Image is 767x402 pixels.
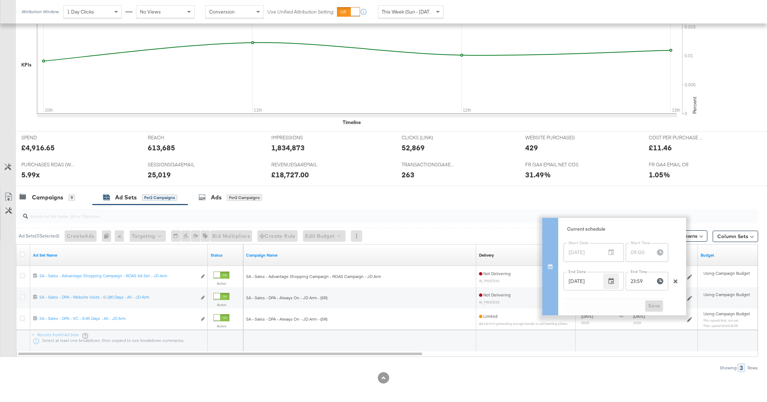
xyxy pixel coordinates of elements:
[581,321,589,325] sub: 09:00
[21,134,75,141] span: SPEND
[209,9,235,15] span: Conversion
[402,143,425,153] div: 52,869
[525,143,538,153] div: 429
[479,252,494,258] div: Delivery
[142,194,177,201] div: for 2 Campaigns
[479,292,511,298] span: Not Delivering
[703,318,738,322] sub: Min. spend limit: not set
[525,170,551,180] div: 31.49%
[649,161,702,168] span: FR GA4 EMAIL CR
[19,233,59,239] div: Ad Sets ( 0 Selected)
[581,313,593,319] span: [DATE]
[39,316,197,323] a: SA - Sales - DPA - VC - 0-45 Days - All - JD Arm
[649,143,672,153] div: £11.46
[402,170,414,180] div: 263
[213,324,229,328] label: Active
[402,134,455,141] span: CLICKS (LINK)
[343,119,361,126] div: Timeline
[227,194,262,201] div: for 2 Campaigns
[703,292,758,298] div: Using Campaign Budget
[39,273,197,280] a: SA - Sales - Advantage Shopping Campaign - ROAS Ad Set - JD Arm
[691,97,698,114] text: Percent
[703,311,750,317] span: Using Campaign Budget
[39,316,197,321] div: SA - Sales - DPA - VC - 0-45 Days - All - JD Arm
[738,363,745,372] div: 3
[148,170,171,180] div: 25,019
[32,193,63,202] div: Campaigns
[115,193,137,202] div: Ad Sets
[479,252,494,258] a: Reflects the ability of your Ad Set to achieve delivery based on ad states, schedule and budget.
[39,273,197,279] div: SA - Sales - Advantage Shopping Campaign - ROAS Ad Set - JD Arm
[246,252,473,258] a: Your campaign name.
[102,230,115,242] div: 0
[21,161,75,168] span: PURCHASES ROAS (WEBSITE EVENTS)
[633,313,645,319] span: [DATE]
[213,281,229,286] label: Active
[213,302,229,307] label: Active
[271,134,325,141] span: IMPRESSIONS
[564,223,665,235] label: Current schedule
[148,161,201,168] span: SESSIONSGA4EMAIL
[267,9,334,15] label: Use Unified Attribution Setting:
[67,9,94,15] span: 1 Day Clicks
[21,9,60,14] div: Attribution Window:
[633,321,641,325] sub: 23:59
[649,134,702,141] span: COST PER PURCHASE (WEBSITE EVENTS)
[246,316,327,322] span: SA - Sales - DPA - Always On - JD Arm - (SR)
[148,143,175,153] div: 613,685
[69,194,75,201] div: 9
[479,300,500,304] sub: IN_PROCESS
[271,170,309,180] div: £18,727.00
[211,252,240,258] a: Shows the current state of your Ad Set.
[525,161,578,168] span: FR GA4 EMAIL NET COS
[701,252,766,258] a: Shows the current budget of Ad Set.
[479,313,497,319] span: Limited
[33,252,205,258] a: Your Ad Set name.
[402,161,455,168] span: TRANSACTIONSGA4EMAIL
[148,134,201,141] span: REACH
[28,206,690,220] input: Search Ad Set Name, ID or Objective
[39,294,197,300] div: SA - Sales - DPA - Website Visits - 0-180 Days - All - JD Arm
[246,295,327,300] span: SA - Sales - DPA - Always On - JD Arm - (SR)
[21,61,32,68] div: KPIs
[719,365,738,370] div: Showing:
[525,134,578,141] span: WEBSITE PURCHASES
[271,161,325,168] span: REVENUEGA4EMAIL
[382,9,435,15] span: This Week (Sun - [DATE])
[703,270,758,276] div: Using Campaign Budget
[271,143,305,153] div: 1,834,873
[649,170,670,180] div: 1.05%
[21,143,55,153] div: £4,916.65
[140,9,161,15] span: No Views
[479,279,500,283] sub: IN_PROCESS
[713,231,758,242] button: Column Sets
[21,170,40,180] div: 5.99x
[703,323,738,328] sub: Max. spend limit : £36.00
[479,271,511,276] span: Not Delivering
[211,193,222,202] div: Ads
[246,274,381,279] span: SA - Sales - Advantage Shopping Campaign - ROAS Campaign - JD Arm
[479,321,568,326] sub: Ad set isn’t generating enough results to exit learning phase.
[39,294,197,302] a: SA - Sales - DPA - Website Visits - 0-180 Days - All - JD Arm
[747,365,758,370] div: Rows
